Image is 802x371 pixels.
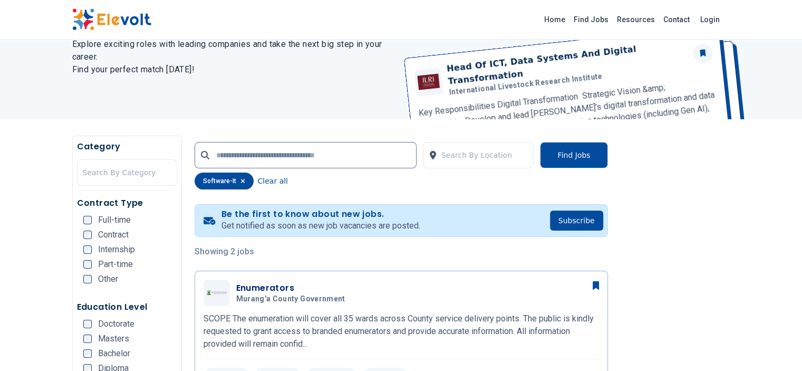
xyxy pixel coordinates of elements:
[540,11,569,28] a: Home
[83,275,92,283] input: Other
[550,211,603,231] button: Subscribe
[98,335,129,343] span: Masters
[83,231,92,239] input: Contract
[83,260,92,269] input: Part-time
[195,173,254,189] div: software-it
[540,142,607,168] button: Find Jobs
[659,11,694,28] a: Contact
[72,38,389,76] h2: Explore exciting roles with leading companies and take the next big step in your career. Find you...
[83,349,92,358] input: Bachelor
[221,220,420,232] p: Get notified as soon as new job vacancies are posted.
[236,294,345,304] span: Murang'a County Government
[613,11,659,28] a: Resources
[98,320,134,328] span: Doctorate
[77,301,177,313] h5: Education Level
[195,245,608,258] p: Showing 2 jobs
[749,320,802,371] iframe: Chat Widget
[98,275,118,283] span: Other
[98,349,130,358] span: Bachelor
[83,216,92,224] input: Full-time
[221,209,420,220] h4: Be the first to know about new jobs.
[98,260,133,269] span: Part-time
[83,245,92,254] input: Internship
[204,312,599,350] p: SCOPE The enumeration will cover all 35 wards across County service delivery points. The public i...
[83,320,92,328] input: Doctorate
[98,216,131,224] span: Full-time
[83,335,92,343] input: Masters
[98,245,135,254] span: Internship
[77,197,177,210] h5: Contract Type
[569,11,613,28] a: Find Jobs
[72,8,151,31] img: Elevolt
[236,282,350,294] h3: Enumerators
[77,140,177,153] h5: Category
[206,290,227,296] img: Murang'a County Government
[258,173,288,189] button: Clear all
[98,231,129,239] span: Contract
[694,9,726,30] a: Login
